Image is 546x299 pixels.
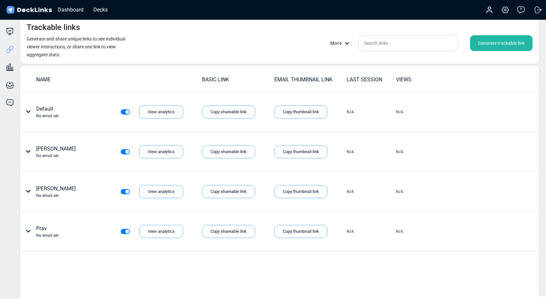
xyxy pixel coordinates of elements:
div: No email set [36,113,59,119]
small: Generate and share unique links to see individual viewer interactions, or share one link to view ... [27,36,125,57]
div: No email set [36,153,76,159]
div: Copy shareable link [202,105,255,119]
h4: Trackable links [27,23,80,32]
div: N/A [347,189,354,195]
div: View analytics [139,105,183,119]
div: Copy shareable link [202,145,255,158]
div: N/A [347,109,354,115]
div: NAME [36,76,201,84]
div: VIEWS [396,76,445,84]
div: No email set [36,193,76,199]
div: Generate trackable link [470,35,533,51]
div: Prav [36,225,59,238]
div: More [330,40,353,47]
input: Search links [359,35,458,51]
div: View analytics [139,145,183,158]
div: Copy shareable link [202,185,255,198]
div: N/A [396,229,403,234]
div: N/A [347,229,354,234]
div: Copy thumbnail link [274,185,328,198]
td: EMAIL THUMBNAIL LINK [274,75,346,87]
div: Dashboard [55,6,87,14]
div: Copy thumbnail link [274,105,328,119]
div: LAST SESSION [347,76,395,84]
div: N/A [396,109,403,115]
div: Copy thumbnail link [274,145,328,158]
div: Copy thumbnail link [274,225,328,238]
div: View analytics [139,225,183,238]
div: N/A [347,149,354,155]
div: Default [36,105,59,119]
div: N/A [396,189,403,195]
div: No email set [36,232,59,238]
td: BASIC LINK [202,75,274,87]
div: N/A [396,149,403,155]
div: Copy shareable link [202,225,255,238]
div: [PERSON_NAME] [36,145,76,159]
div: Decks [90,6,111,14]
div: View analytics [139,185,183,198]
img: DeckLinks [5,5,53,15]
div: [PERSON_NAME] [36,185,76,199]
